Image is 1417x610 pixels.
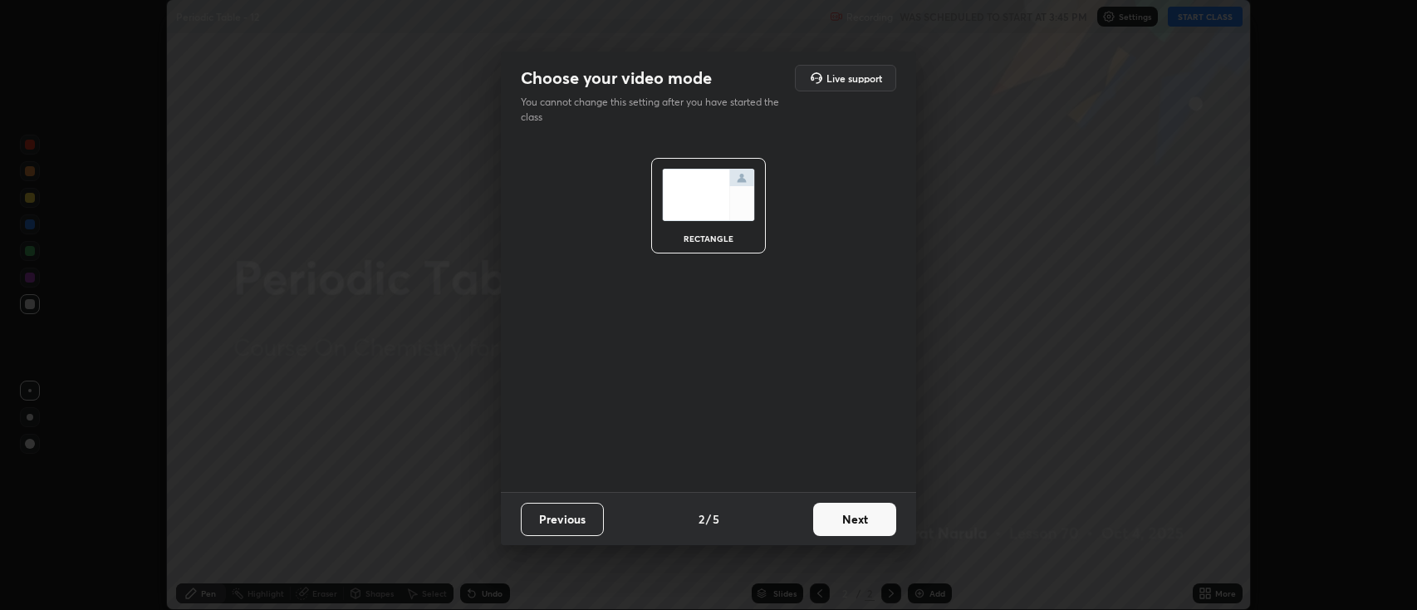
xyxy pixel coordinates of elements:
h4: / [706,510,711,528]
button: Next [813,503,896,536]
img: normalScreenIcon.ae25ed63.svg [662,169,755,221]
h2: Choose your video mode [521,67,712,89]
p: You cannot change this setting after you have started the class [521,95,790,125]
h4: 2 [699,510,704,528]
h4: 5 [713,510,719,528]
h5: Live support [826,73,882,83]
button: Previous [521,503,604,536]
div: rectangle [675,234,742,243]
